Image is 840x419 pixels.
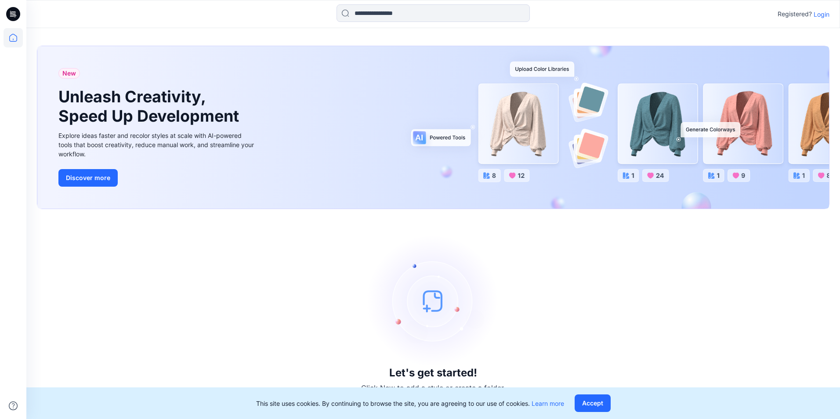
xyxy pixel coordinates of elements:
p: This site uses cookies. By continuing to browse the site, you are agreeing to our use of cookies. [256,399,564,408]
p: Click New to add a style or create a folder. [361,383,505,393]
a: Discover more [58,169,256,187]
h3: Let's get started! [389,367,477,379]
h1: Unleash Creativity, Speed Up Development [58,87,243,125]
img: empty-state-image.svg [367,235,499,367]
button: Accept [575,394,611,412]
p: Registered? [778,9,812,19]
button: Discover more [58,169,118,187]
span: New [62,68,76,79]
p: Login [814,10,829,19]
div: Explore ideas faster and recolor styles at scale with AI-powered tools that boost creativity, red... [58,131,256,159]
a: Learn more [532,400,564,407]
